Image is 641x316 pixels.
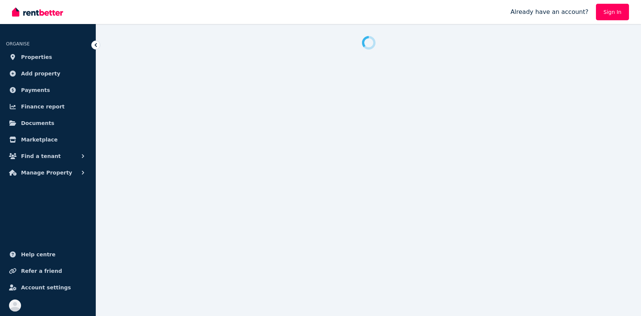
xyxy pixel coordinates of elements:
[6,263,90,278] a: Refer a friend
[6,50,90,65] a: Properties
[6,116,90,131] a: Documents
[6,280,90,295] a: Account settings
[21,135,57,144] span: Marketplace
[21,266,62,275] span: Refer a friend
[6,149,90,164] button: Find a tenant
[21,119,54,128] span: Documents
[596,4,629,20] a: Sign In
[12,6,63,18] img: RentBetter
[21,86,50,95] span: Payments
[21,250,56,259] span: Help centre
[6,41,30,47] span: ORGANISE
[21,69,60,78] span: Add property
[510,8,588,17] span: Already have an account?
[6,66,90,81] a: Add property
[21,168,72,177] span: Manage Property
[6,132,90,147] a: Marketplace
[21,102,65,111] span: Finance report
[21,53,52,62] span: Properties
[21,283,71,292] span: Account settings
[6,99,90,114] a: Finance report
[6,247,90,262] a: Help centre
[6,165,90,180] button: Manage Property
[21,152,61,161] span: Find a tenant
[6,83,90,98] a: Payments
